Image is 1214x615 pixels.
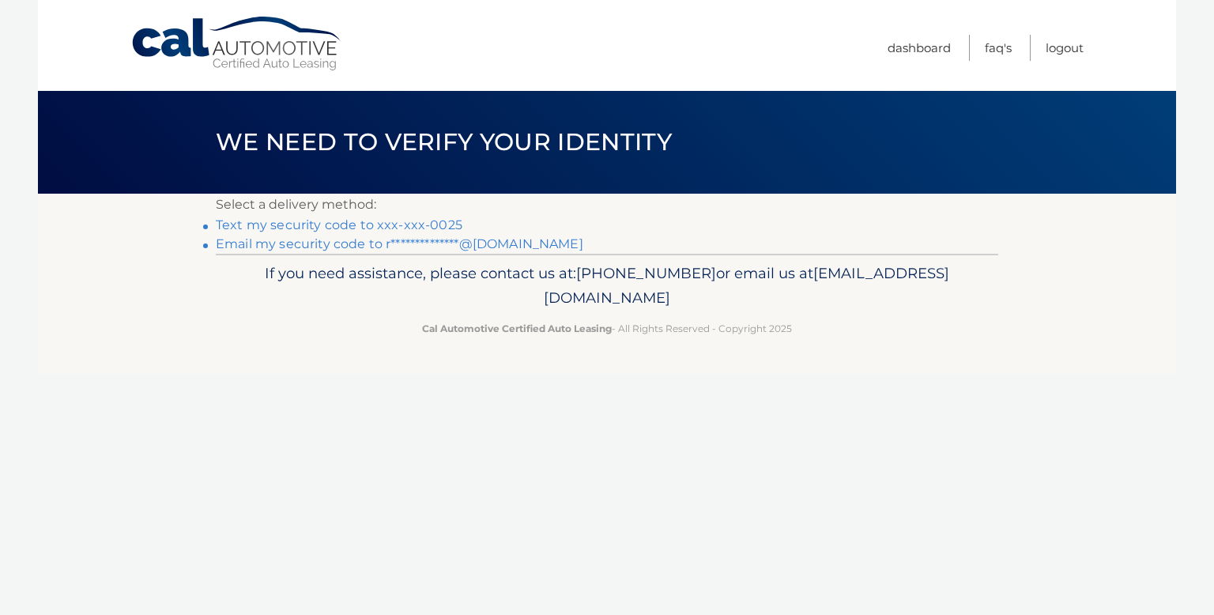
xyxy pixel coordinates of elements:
[216,217,462,232] a: Text my security code to xxx-xxx-0025
[130,16,344,72] a: Cal Automotive
[1046,35,1084,61] a: Logout
[576,264,716,282] span: [PHONE_NUMBER]
[985,35,1012,61] a: FAQ's
[226,320,988,337] p: - All Rights Reserved - Copyright 2025
[216,194,998,216] p: Select a delivery method:
[226,261,988,311] p: If you need assistance, please contact us at: or email us at
[888,35,951,61] a: Dashboard
[422,323,612,334] strong: Cal Automotive Certified Auto Leasing
[216,127,672,157] span: We need to verify your identity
